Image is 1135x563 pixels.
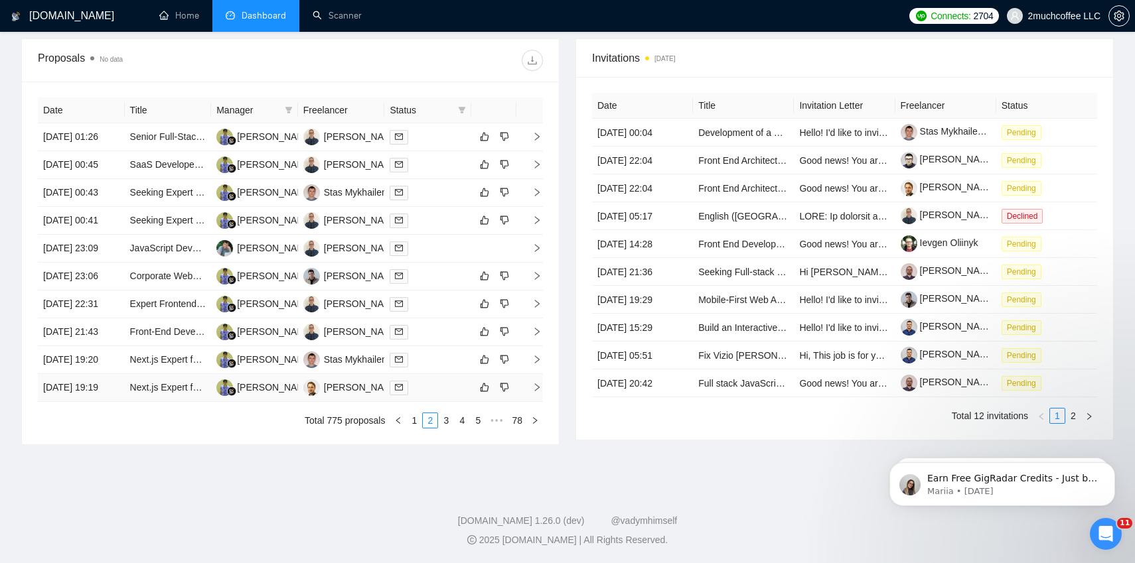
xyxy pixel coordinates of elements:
p: Earn Free GigRadar Credits - Just by Sharing Your Story! 💬 Want more credits for sending proposal... [58,38,229,51]
span: filter [282,100,295,120]
img: c14GLR6N7I1IchW6dioHkNTF-8XeD7SQBeI524bxvhuw9aB0WqhQEE0QqCu_t8OnWj [901,319,917,336]
a: AD[PERSON_NAME] [216,381,313,392]
img: AD [216,184,233,201]
img: AD [216,324,233,340]
span: mail [395,188,403,196]
td: [DATE] 00:41 [38,207,125,235]
td: Development of a Mortgage Calculator with Overdraft Loan Feature [693,119,794,147]
a: Pending [1002,238,1047,249]
a: VB[PERSON_NAME] [303,381,400,392]
a: YO[PERSON_NAME] [303,298,400,308]
button: like [477,129,492,145]
img: YO [303,296,320,312]
li: 2 [422,412,438,428]
div: [PERSON_NAME] [237,241,313,255]
td: [DATE] 01:26 [38,123,125,151]
span: like [480,131,489,142]
button: like [477,379,492,395]
button: right [1081,408,1097,424]
div: Proposals [38,50,291,71]
img: AD [216,129,233,145]
span: like [480,187,489,198]
span: mail [395,216,403,224]
a: 2 [423,413,437,428]
td: Expert Frontend Developer (React & Vanilla JS) for web app. UK remote. English language necessary [125,290,212,318]
span: mail [395,300,403,308]
a: Mobile-First Web App and CRM Integration Developer for Youth-Focused Startup [698,294,1031,305]
a: [PERSON_NAME] [901,377,996,387]
span: Invitations [592,50,1097,66]
td: Seeking Expert Software Agency for Innovative AI-Powered App - React.js, Node.js, Open-Source AI) [125,179,212,207]
button: like [477,156,492,172]
a: Fix Vizio [PERSON_NAME] TV app (HTML5) [698,350,884,361]
a: Pending [1002,349,1047,360]
span: Status [390,103,453,117]
a: Declined [1002,210,1049,221]
a: Build an Interactive Code Learning Platform with Course Creation Tools and AI Assistant [698,322,1060,333]
img: YO [303,156,320,173]
td: Fix Vizio OTT TV app (HTML5) [693,342,794,369]
td: [DATE] 00:45 [38,151,125,179]
li: 3 [438,412,454,428]
div: [PERSON_NAME] [237,269,313,283]
li: 1 [1049,408,1065,424]
td: [DATE] 19:19 [38,374,125,402]
span: 2704 [974,9,994,23]
a: AD[PERSON_NAME] [216,298,313,308]
td: [DATE] 23:09 [38,235,125,263]
a: [PERSON_NAME] [901,349,996,359]
span: right [522,132,542,141]
a: AD[PERSON_NAME] [216,214,313,225]
img: gigradar-bm.png [227,136,236,145]
a: YO[PERSON_NAME] [303,214,400,225]
a: Pending [1002,127,1047,137]
td: Seeking Full-stack Developers with Python, Databases (SQL), and cloud experience - DSQL-2025-q3 [693,258,794,286]
img: c1bgHKCDA4PCW6-DS9528fDh2Lb34EXm3wNNH5zSmqIerQKaeVyImUPpKiLabhjr8i [901,152,917,168]
a: Next.js Expert for Quick UI Fixes [130,382,264,393]
a: Front-End Developer (React/Tailwind) to Build Quiz + PDF Web App (Stripe/Vercel) [130,326,471,337]
td: Next.js Expert for Quick UI Fixes [125,346,212,374]
li: 78 [507,412,527,428]
time: [DATE] [654,55,675,62]
td: Front End Developer Needed for BuildPartner Technology Ltd [693,230,794,258]
a: Front End Architect / Angula Expert for Healthcare AI Platform [698,183,952,194]
button: dislike [496,351,512,367]
div: [PERSON_NAME] [237,352,313,367]
a: 1 [407,413,421,428]
span: left [1037,412,1045,420]
a: [PERSON_NAME] [901,210,996,220]
img: Profile image for Mariia [30,40,51,61]
span: mail [395,160,403,168]
a: Seeking Full-stack Developers with Python, Databases (SQL), and cloud experience - DSQL-2025-q3 [698,267,1116,277]
span: like [480,298,489,309]
td: [DATE] 22:04 [592,147,693,174]
img: YO [303,324,320,340]
td: JavaScript Developer to Customize Telehealth Questionnaire [125,235,212,263]
th: Title [125,97,212,123]
li: Next 5 Pages [486,412,507,428]
span: dislike [500,215,509,225]
div: Stas Mykhailenko [324,185,397,200]
a: 78 [508,413,526,428]
a: Corporate Website Design & Development (Consulting/Enterprise Style – Similar to Deloitte, [PERSO... [130,271,591,281]
div: [PERSON_NAME] [324,269,400,283]
a: SMStas Mykhailenko [303,186,397,197]
a: Pending [1002,266,1047,277]
img: c1WxZA2bjbgbydZ-q_2z9l-doIlUJZHL8MQgdLaJUCaf3roI3r5noCBga-aKXeI952 [901,375,917,391]
img: AD [216,268,233,284]
a: AZ[PERSON_NAME] [303,270,400,281]
button: like [477,351,492,367]
div: [PERSON_NAME] [324,157,400,172]
span: ••• [486,412,507,428]
div: [PERSON_NAME] [324,380,400,395]
a: 4 [455,413,469,428]
td: Next.js Expert for Quick UI Fixes [125,374,212,402]
img: c1d0wbaFFA2sTWrDmVpuJbliZmiyhFf7wJcyZAaXLhJyQQWlWnEQalfiju4epGpwyo [901,235,917,252]
li: Previous Page [390,412,406,428]
img: c10u2D0aHAE_tnhOCXbqDsldcaYvr8fZxz2knscL61ViqVN-1K1O2AtqNRUeJaL-rt [901,180,917,196]
span: mail [395,133,403,141]
li: 2 [1065,408,1081,424]
a: Expert Frontend Developer (React & Vanilla JS) for web app. UK remote. English language necessary [130,298,549,309]
button: dislike [496,324,512,340]
li: 1 [406,412,422,428]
